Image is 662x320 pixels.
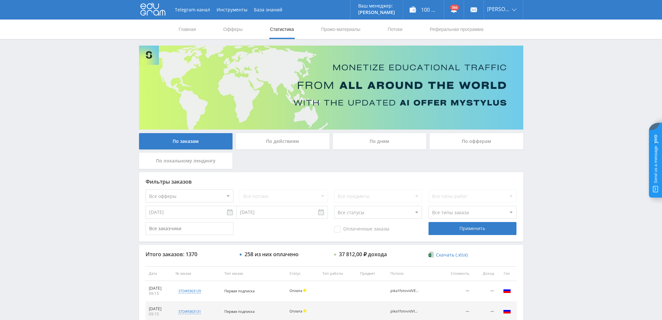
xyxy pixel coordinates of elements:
th: Стоимость [437,266,472,281]
th: Тип заказа [221,266,286,281]
th: Доход [472,266,497,281]
div: [DATE] [149,306,169,312]
span: Оплаченные заказы [334,226,389,232]
div: Применить [429,222,516,235]
a: Главная [178,20,197,39]
th: Статус [286,266,319,281]
div: По локальному лендингу [139,153,233,169]
td: — [472,281,497,301]
div: [DATE] [149,286,169,291]
span: Холд [303,309,306,313]
p: Ваш менеджер: [358,3,395,8]
th: Тип работы [319,266,357,281]
div: По дням [333,133,427,149]
div: 09:15 [149,312,169,317]
a: Реферальная программа [429,20,484,39]
a: Скачать (.xlsx) [429,252,468,258]
a: Офферы [223,20,244,39]
a: Потоки [387,20,403,39]
div: std#9363129 [178,288,201,294]
th: Предмет [357,266,387,281]
th: Потоки [387,266,437,281]
div: Фильтры заказов [146,179,517,185]
img: rus.png [503,307,511,315]
div: Итого заказов: 1370 [146,251,233,257]
span: [PERSON_NAME] [487,7,510,12]
span: Первая подписка [224,309,255,314]
div: 258 из них оплачено [245,251,299,257]
input: Все заказчики [146,222,233,235]
img: rus.png [503,286,511,294]
div: По офферам [430,133,523,149]
div: pika1fotvvidVIDGEN [390,309,420,313]
td: — [437,281,472,301]
img: Banner [139,46,523,130]
span: Холд [303,289,306,292]
div: std#9363131 [178,309,201,314]
span: Скачать (.xlsx) [436,252,468,257]
th: Гео [497,266,517,281]
th: Дата [146,266,173,281]
div: 09:15 [149,291,169,296]
div: 37 812,00 ₽ дохода [339,251,387,257]
img: xlsx [429,251,434,258]
div: По заказам [139,133,233,149]
a: Промо-материалы [320,20,361,39]
span: Оплата [289,309,302,313]
th: № заказа [172,266,221,281]
span: Первая подписка [224,288,255,293]
p: [PERSON_NAME] [358,10,395,15]
span: Оплата [289,288,302,293]
a: Статистика [269,20,295,39]
div: pika1fotvvidVEO3 [390,289,420,293]
div: По действиям [236,133,330,149]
